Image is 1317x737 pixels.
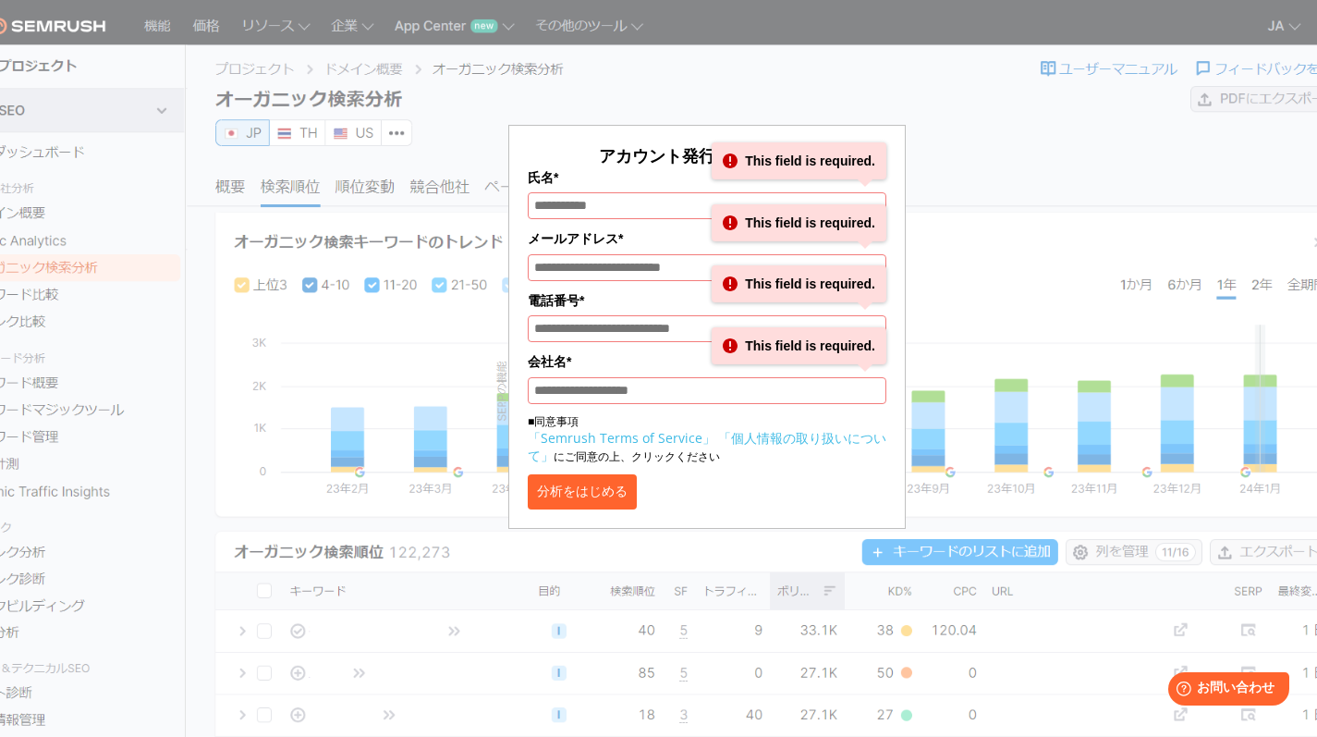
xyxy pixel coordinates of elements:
iframe: Help widget launcher [1152,665,1297,717]
label: メールアドレス* [528,228,886,249]
p: ■同意事項 にご同意の上、クリックください [528,413,886,465]
div: This field is required. [712,327,886,364]
div: This field is required. [712,142,886,179]
button: 分析をはじめる [528,474,637,510]
label: 電話番号* [528,290,886,311]
span: アカウント発行して分析する [599,144,815,166]
a: 「Semrush Terms of Service」 [528,429,715,447]
div: This field is required. [712,265,886,302]
div: This field is required. [712,204,886,241]
a: 「個人情報の取り扱いについて」 [528,429,886,464]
